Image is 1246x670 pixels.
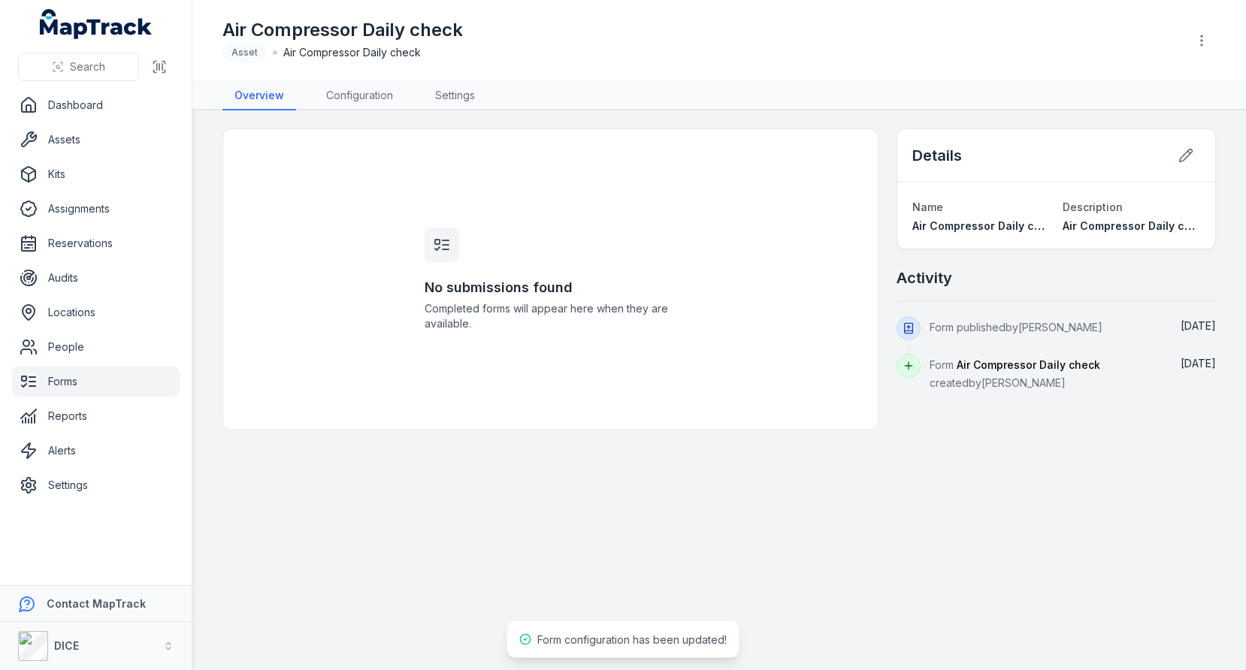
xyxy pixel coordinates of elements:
a: MapTrack [40,9,153,39]
h1: Air Compressor Daily check [222,18,463,42]
a: Assignments [12,194,180,224]
a: Forms [12,367,180,397]
h2: Details [912,145,962,166]
span: Search [70,59,105,74]
a: Assets [12,125,180,155]
a: Settings [12,470,180,500]
h3: No submissions found [425,277,677,298]
a: People [12,332,180,362]
span: Air Compressor Daily check [957,358,1100,371]
span: [DATE] [1181,319,1216,332]
div: Asset [222,42,267,63]
span: Name [912,201,943,213]
span: Description [1063,201,1123,213]
a: Locations [12,297,180,327]
strong: Contact MapTrack [47,597,146,610]
button: Search [18,53,139,81]
a: Reports [12,401,180,431]
time: 09/09/2025, 11:19:07 am [1181,319,1216,332]
a: Overview [222,82,296,110]
span: Air Compressor Daily check [912,219,1060,232]
a: Reservations [12,228,180,258]
a: Audits [12,263,180,293]
span: Form created by [PERSON_NAME] [930,358,1100,389]
a: Kits [12,159,180,189]
a: Configuration [314,82,405,110]
time: 09/09/2025, 11:17:00 am [1181,357,1216,370]
span: Air Compressor Daily check [283,45,421,60]
span: Completed forms will appear here when they are available. [425,301,677,331]
h2: Activity [897,267,952,288]
a: Dashboard [12,90,180,120]
a: Alerts [12,436,180,466]
strong: DICE [54,639,79,652]
span: Air Compressor Daily check [1063,219,1211,232]
span: Form published by [PERSON_NAME] [930,321,1102,333]
a: Settings [423,82,487,110]
span: Form configuration has been updated! [537,633,727,646]
span: [DATE] [1181,357,1216,370]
